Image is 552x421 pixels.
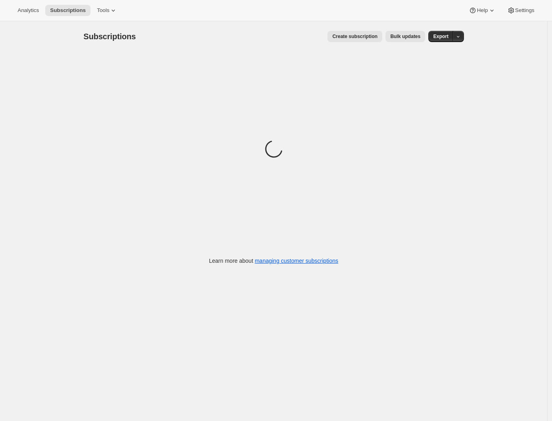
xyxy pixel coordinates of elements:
[255,258,338,264] a: managing customer subscriptions
[433,33,448,40] span: Export
[327,31,382,42] button: Create subscription
[84,32,136,41] span: Subscriptions
[502,5,539,16] button: Settings
[515,7,534,14] span: Settings
[332,33,377,40] span: Create subscription
[50,7,86,14] span: Subscriptions
[477,7,488,14] span: Help
[13,5,44,16] button: Analytics
[385,31,425,42] button: Bulk updates
[45,5,90,16] button: Subscriptions
[209,257,338,265] p: Learn more about
[18,7,39,14] span: Analytics
[390,33,420,40] span: Bulk updates
[464,5,500,16] button: Help
[428,31,453,42] button: Export
[92,5,122,16] button: Tools
[97,7,109,14] span: Tools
